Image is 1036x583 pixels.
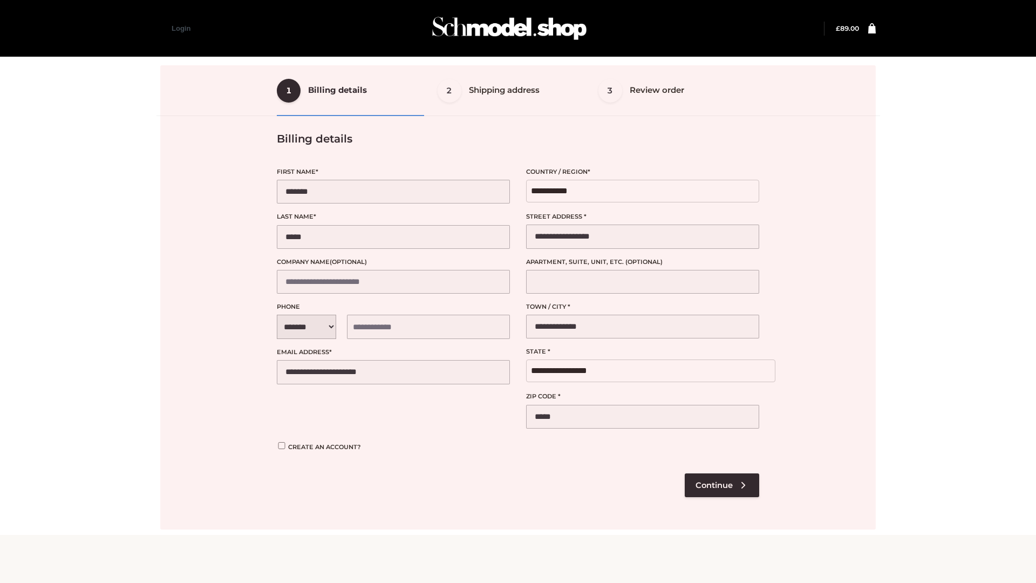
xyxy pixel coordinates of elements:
img: Schmodel Admin 964 [428,7,590,50]
a: Login [172,24,190,32]
span: £ [836,24,840,32]
a: £89.00 [836,24,859,32]
bdi: 89.00 [836,24,859,32]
